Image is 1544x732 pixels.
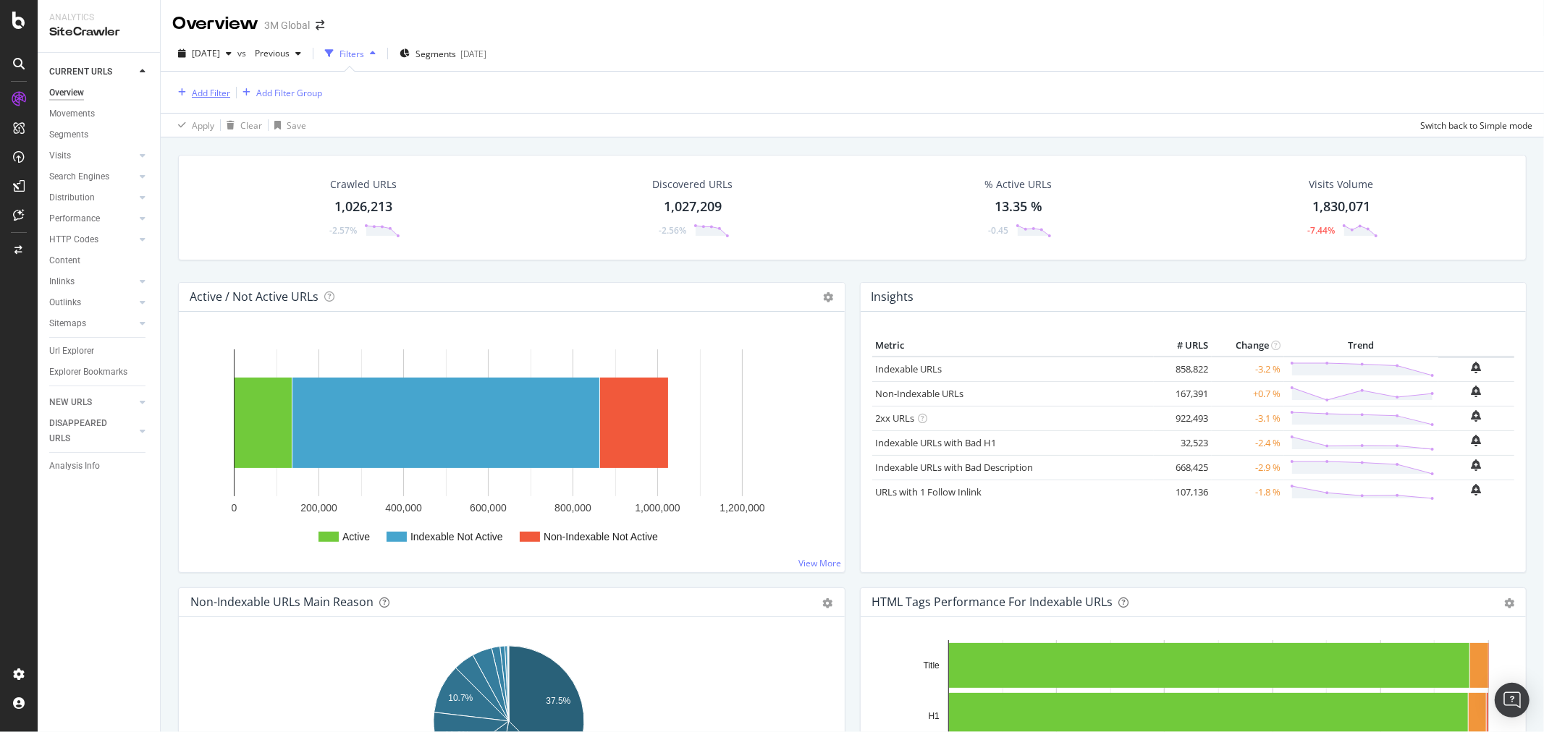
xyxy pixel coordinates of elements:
[49,148,71,163] div: Visits
[1212,357,1284,382] td: -3.2 %
[872,335,1155,357] th: Metric
[249,47,290,59] span: Previous
[448,693,473,703] text: 10.7%
[329,224,357,237] div: -2.57%
[49,64,135,80] a: CURRENT URLS
[192,47,220,59] span: 2025 Aug. 17th
[1495,683,1530,718] div: Open Intercom Messenger
[876,412,915,425] a: 2xx URLs
[249,42,307,65] button: Previous
[49,344,150,359] a: Url Explorer
[172,114,214,137] button: Apply
[287,119,306,132] div: Save
[872,287,914,307] h4: Insights
[720,502,764,514] text: 1,200,000
[1154,480,1212,504] td: 107,136
[49,211,100,226] div: Performance
[49,106,150,122] a: Movements
[544,531,658,542] text: Non-Indexable Not Active
[664,197,722,216] div: 1,027,209
[824,292,834,302] i: Options
[1309,177,1373,192] div: Visits Volume
[1154,357,1212,382] td: 858,822
[316,20,324,30] div: arrow-right-arrow-left
[923,660,940,671] text: Title
[49,127,150,142] a: Segments
[172,12,258,36] div: Overview
[1472,484,1482,495] div: bell-plus
[49,190,95,205] div: Distribution
[49,316,86,331] div: Sitemaps
[49,416,122,446] div: DISAPPEARED URLS
[49,169,109,184] div: Search Engines
[1420,119,1532,132] div: Switch back to Simple mode
[49,127,88,142] div: Segments
[1472,435,1482,446] div: bell-plus
[872,595,1113,609] div: HTML Tags Performance for Indexable URLs
[876,461,1034,474] a: Indexable URLs with Bad Description
[172,84,230,101] button: Add Filter
[1154,430,1212,455] td: 32,523
[49,190,135,205] a: Distribution
[1472,459,1482,471] div: bell-plus
[300,502,337,514] text: 200,000
[49,295,135,310] a: Outlinks
[1212,406,1284,430] td: -3.1 %
[546,696,570,706] text: 37.5%
[49,169,135,184] a: Search Engines
[49,316,135,331] a: Sitemaps
[1212,335,1284,357] th: Change
[394,42,492,65] button: Segments[DATE]
[659,224,686,237] div: -2.56%
[876,362,942,375] a: Indexable URLs
[876,436,997,449] a: Indexable URLs with Bad H1
[49,253,80,268] div: Content
[192,119,214,132] div: Apply
[49,232,135,247] a: HTTP Codes
[237,47,249,59] span: vs
[330,177,397,192] div: Crawled URLs
[221,114,262,137] button: Clear
[985,177,1052,192] div: % Active URLs
[190,595,374,609] div: Non-Indexable URLs Main Reason
[237,84,322,101] button: Add Filter Group
[554,502,591,514] text: 800,000
[823,598,833,608] div: gear
[1154,406,1212,430] td: 922,493
[339,48,364,60] div: Filters
[1504,598,1514,608] div: gear
[49,106,95,122] div: Movements
[49,395,135,410] a: NEW URLS
[192,87,230,99] div: Add Filter
[49,295,81,310] div: Outlinks
[1472,410,1482,422] div: bell-plus
[928,711,940,721] text: H1
[190,335,827,561] svg: A chart.
[49,253,150,268] a: Content
[1472,362,1482,373] div: bell-plus
[652,177,733,192] div: Discovered URLs
[49,365,150,380] a: Explorer Bookmarks
[876,485,982,498] a: URLs with 1 Follow Inlink
[240,119,262,132] div: Clear
[49,12,148,24] div: Analytics
[1154,455,1212,480] td: 668,425
[49,416,135,446] a: DISAPPEARED URLS
[49,24,148,41] div: SiteCrawler
[334,197,392,216] div: 1,026,213
[410,531,503,542] text: Indexable Not Active
[49,344,94,359] div: Url Explorer
[995,197,1042,216] div: 13.35 %
[1472,386,1482,397] div: bell-plus
[988,224,1008,237] div: -0.45
[799,557,842,569] a: View More
[49,64,112,80] div: CURRENT URLS
[49,85,84,101] div: Overview
[49,232,98,247] div: HTTP Codes
[190,287,318,307] h4: Active / Not Active URLs
[1212,455,1284,480] td: -2.9 %
[1312,197,1370,216] div: 1,830,071
[319,42,381,65] button: Filters
[49,85,150,101] a: Overview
